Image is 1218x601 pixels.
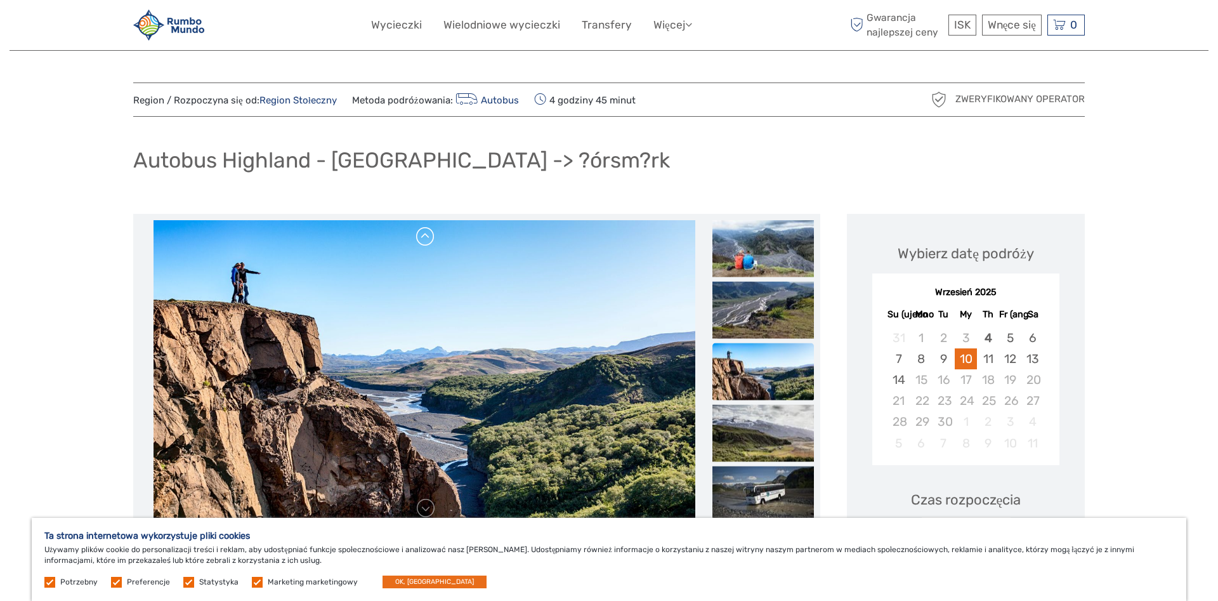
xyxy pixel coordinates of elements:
[133,10,204,41] img: 1892-3cdabdab-562f-44e9-842e-737c4ae7dc0a_logo_small.jpg
[712,466,814,523] img: 11c61a0ee9c3454d8b8026784a866943_slider_thumbnail.jpg
[32,518,1186,601] div: Używamy plików cookie do personalizacji treści i reklam, aby udostępniać funkcje społecznościowe ...
[977,327,999,348] div: Wybierz czwartek, 4 września, 2025
[955,433,977,454] div: Niedostępne Środa, 8 października, 2025
[127,577,170,588] label: Preferencje
[955,348,977,369] div: Wybierz środa, 10 września, 2025
[999,411,1021,432] div: Niedostępne w piątek, 3 października, 2025
[955,93,1085,106] span: Zweryfikowany operator
[999,306,1021,323] div: Fr (ang.
[887,327,910,348] div: Niedostępne niedziela, 31 sierpnia, 2025
[371,16,422,34] a: Wycieczki
[955,369,977,390] div: Niedostępne w środę, 17 września, 2025
[1021,369,1044,390] div: Niedostępne w sobotę, 20 września 2025
[910,306,933,323] div: Mo
[60,577,98,588] label: Potrzebny
[898,244,1034,263] div: Wybierz datę podróży
[922,517,1011,546] div: 06:30
[712,404,814,461] img: c33ecfd9b4ba42089096adcef067618e_slider_thumbnail.jpg
[887,306,910,323] div: Su (ujedno
[977,390,999,411] div: Niedostępne Czwartek, Wrzesień 25th, 2025
[933,433,955,454] div: Niedostępne wtorek, 7 października, 2025
[910,327,933,348] div: Niedostępne Poniedziałek, 1 września, 2025
[383,576,487,588] button: OK, [GEOGRAPHIC_DATA]
[534,91,636,109] span: 4 godziny 45 minut
[1021,348,1044,369] div: Wybierz sobotę, 13 września 2025
[1068,18,1079,31] span: 0
[259,95,337,106] a: Region Stołeczny
[933,348,955,369] div: Wybierz wtorek, 9 września 2025
[982,15,1042,36] div: Wnęce się
[887,348,910,369] div: Wybierz niedzielę, 7 września, 2025
[887,390,910,411] div: Niedostępne w niedzielę, 21 września, 2025
[955,306,977,323] div: My
[977,411,999,432] div: Niedostępne w czwartek, 2 października, 2025
[910,390,933,411] div: Niedostępne Poniedziałek, 22 września, 2025
[999,369,1021,390] div: Niedostępne piątek, 19 września, 2025
[933,369,955,390] div: Niedostępne wtorek, 16 września, 2025
[954,18,971,31] span: ISK
[199,577,239,588] label: Statystyka
[887,369,910,390] div: Wybierz niedzielę, 14 września 2025
[999,390,1021,411] div: Niedostępne w piątek, 26 września 2025
[876,327,1055,454] div: Kategoria: Miesiąc 2025-09
[910,433,933,454] div: Niedostępne Poniedziałek, 6 października, 2025
[999,348,1021,369] div: Wybierz piątek, 12 września, 2025
[977,433,999,454] div: Niedostępne Czwartek, 9 października, 2025
[929,89,949,110] img: verified_operator_grey_128.png
[933,327,955,348] div: Niedostępne Wtorek, 2 września, 2025
[653,16,692,34] a: Więcej
[154,220,695,525] img: 9cc4d7d9146d457f80b4bc86025c5336_main_slider.jpg
[910,411,933,432] div: Niedostępne Poniedziałek, 29 września 2025
[933,390,955,411] div: Niedostępne wtorek, 23 września, 2025
[352,91,520,109] span: Metoda podróżowania:
[847,11,945,39] span: Gwarancja najlepszej ceny
[955,327,977,348] div: Niedostępne Środa, 3 września 2025
[977,369,999,390] div: Niedostępne w czwartek, 18 września 2025
[1021,433,1044,454] div: Niedostępne w sobotę, 11 października, 2025
[453,95,520,106] a: Autobus
[268,577,358,588] label: Marketing marketingowy
[911,490,1021,510] div: Czas rozpoczęcia
[910,369,933,390] div: Niedostępne Poniedziałek, 15 września, 2025
[712,343,814,400] img: 9cc4d7d9146d457f80b4bc86025c5336_slider_thumbnail.jpg
[1021,306,1044,323] div: Sa
[887,433,910,454] div: Niedostępne w niedzielę, 5 października, 2025
[977,306,999,323] div: Th
[712,220,814,277] img: b89b0553845e4bb5be642023e7aa76fb_slider_thumbnail.jpg
[712,281,814,338] img: 06264392c3fa47839190f1ef036ac5f7_slider_thumbnail.jpg
[933,411,955,432] div: Niedostępne wtorek, 30 września, 2025
[999,327,1021,348] div: Wybierz piątek, 5 września, 2025
[133,147,670,173] h1: Autobus Highland - [GEOGRAPHIC_DATA] -> ?órsm?rk
[146,20,161,35] button: Open LiveChat chat widget
[1021,411,1044,432] div: Niedostępne w sobotę, 4 października, 2025
[977,348,999,369] div: Wybierz czwartek, 11 września, 2025
[872,286,1059,300] div: Wrzesień 2025
[910,348,933,369] div: Wybierz poniedziałek, 8 września 2025
[18,22,143,32] p: We're away right now. Please check back later!
[133,94,337,107] span: Region / Rozpoczyna się od:
[1021,390,1044,411] div: Niedostępne w sobotę, 27 września 2025
[44,531,1174,541] h5: Ta strona internetowa wykorzystuje pliki cookies
[582,16,632,34] a: Transfery
[955,390,977,411] div: Niedostępne Środa, 24 września, 2025
[933,306,955,323] div: Tu
[1021,327,1044,348] div: Wybierz sobotę, 6 września, 2025
[443,16,560,34] a: Wielodniowe wycieczki
[999,433,1021,454] div: Niedostępne w piątek, 10 października 2025
[955,411,977,432] div: Niedostępne w środę, 1 października, 2025
[887,411,910,432] div: Niedostępne w niedzielę, 28 września 2025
